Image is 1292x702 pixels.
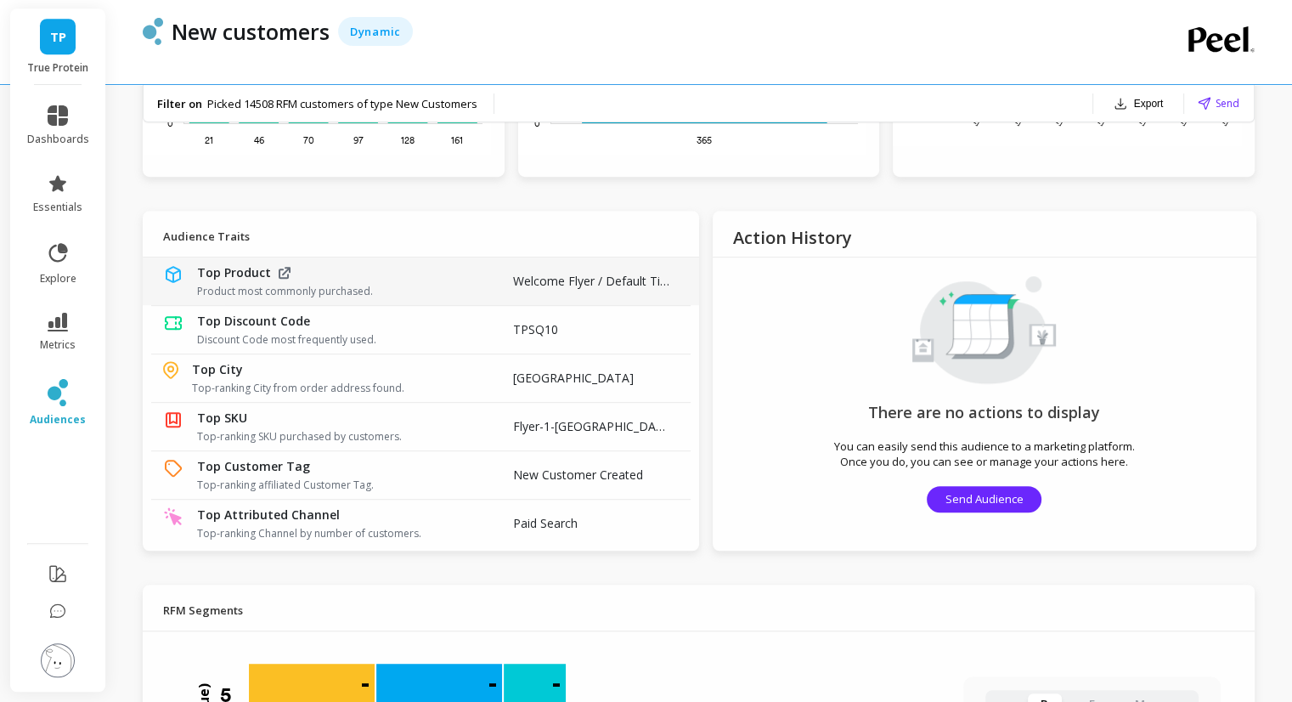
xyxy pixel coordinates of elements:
img: tag.svg [163,458,183,478]
span: Top-ranking SKU purchased by customers. [197,430,472,444]
span: Top Customer Tag [197,458,310,475]
span: Top-ranking affiliated Customer Tag. [197,478,472,492]
span: explore [40,272,76,286]
span: Send Audience [945,491,1024,507]
span: dashboards [27,133,89,146]
span: audiences [30,413,86,427]
span: metrics [40,338,76,352]
span: Welcome Flyer / Default Title [513,273,674,289]
p: - [552,669,561,696]
img: location.svg [163,361,178,379]
span: Paid Search [513,515,578,531]
span: Flyer-1-NC [513,418,675,434]
label: Audience Traits [163,221,250,246]
span: Top-ranking Channel by number of customers. [197,527,472,541]
div: ; [143,258,699,568]
span: Top Product [197,264,271,281]
span: TP [50,27,66,47]
span: Top City [192,361,243,378]
img: cursor_click.svg [163,507,183,527]
span: Product most commonly purchased. [197,285,472,298]
img: cube.svg [163,264,183,285]
button: Export [1107,92,1171,116]
img: header icon [143,18,163,45]
span: Picked 14508 RFM customers of type New Customers [207,96,477,111]
span: Top Attributed Channel [197,507,340,524]
p: True Protein [27,61,89,75]
p: Action History [733,223,852,245]
span: essentials [33,201,82,214]
p: There are no actions to display [753,402,1216,423]
span: TPSQ10 [513,321,558,337]
p: New customers [172,17,330,46]
span: Top-ranking City from order address found. [192,382,472,395]
button: Send Audience [927,486,1041,512]
span: Top SKU [197,410,247,427]
span: Send [1216,95,1239,111]
p: - [361,669,370,696]
p: Filter on [157,96,202,111]
p: You can easily send this audience to a marketing platform. Once you do, you can see or manage you... [828,439,1140,469]
span: New Customer Created [513,467,643,483]
span: Discount Code most frequently used. [197,333,472,347]
label: RFM Segments [163,595,243,620]
button: Send [1198,95,1239,111]
img: profile picture [41,643,75,677]
p: - [488,669,497,696]
img: Empty Goal [912,275,1057,385]
span: Sydney [513,370,634,386]
img: bookmark.svg [163,410,183,430]
img: ticket.svg [163,313,183,333]
span: Top Discount Code [197,313,310,330]
div: Dynamic [338,17,413,46]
